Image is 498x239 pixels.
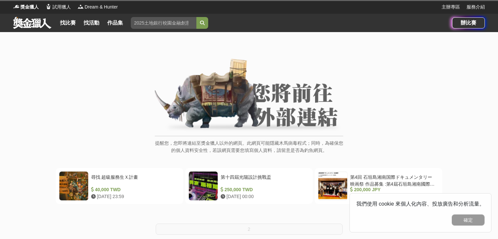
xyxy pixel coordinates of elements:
[185,168,313,204] a: 第十四屆光陽設計挑戰盃 250,000 TWD [DATE] 00:00
[77,4,118,10] a: LogoDream & Hunter
[13,3,20,10] img: Logo
[81,18,102,28] a: 找活動
[442,4,460,10] a: 主辦專區
[315,168,442,204] a: 第4回 石垣島湘南国際ドキュメンタリー映画祭 作品募集 :第4屆石垣島湘南國際紀錄片電影節作品徵集 200,000 JPY [DATE] 17:00
[350,193,436,200] div: [DATE] 17:00
[85,4,118,10] span: Dream & Hunter
[57,18,78,28] a: 找比賽
[131,17,196,29] input: 2025土地銀行校園金融創意挑戰賽：從你出發 開啟智慧金融新頁
[77,3,84,10] img: Logo
[91,193,177,200] div: [DATE] 23:59
[91,174,177,186] div: 尋找 超級服務生Ｘ計畫
[13,4,39,10] a: Logo獎金獵人
[221,193,307,200] div: [DATE] 00:00
[52,4,71,10] span: 試用獵人
[221,174,307,186] div: 第十四屆光陽設計挑戰盃
[467,4,485,10] a: 服務介紹
[91,186,177,193] div: 40,000 TWD
[156,224,343,235] button: 2
[350,186,436,193] div: 200,000 JPY
[20,4,39,10] span: 獎金獵人
[350,174,436,186] div: 第4回 石垣島湘南国際ドキュメンタリー映画祭 作品募集 :第4屆石垣島湘南國際紀錄片電影節作品徵集
[356,201,485,207] span: 我們使用 cookie 來個人化內容、投放廣告和分析流量。
[452,214,485,226] button: 確定
[452,17,485,28] a: 辦比賽
[45,4,71,10] a: Logo試用獵人
[155,59,343,133] img: External Link Banner
[45,3,52,10] img: Logo
[155,139,343,161] p: 提醒您，您即將連結至獎金獵人以外的網頁。此網頁可能隱藏木馬病毒程式；同時，為確保您的個人資料安全性，若該網頁需要您填寫個人資料，請留意是否為釣魚網頁。
[56,168,183,204] a: 尋找 超級服務生Ｘ計畫 40,000 TWD [DATE] 23:59
[105,18,126,28] a: 作品集
[221,186,307,193] div: 250,000 TWD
